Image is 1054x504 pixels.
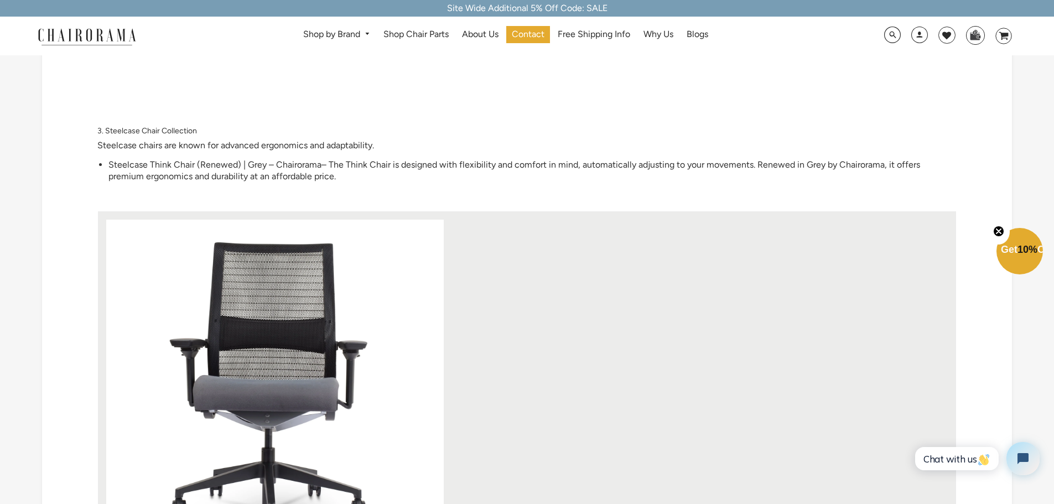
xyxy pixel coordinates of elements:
span: 10% [1017,244,1037,255]
img: chairorama [32,27,142,46]
span: Shop Chair Parts [383,29,449,40]
span: – The Think Chair is designed with flexibility and comfort in mind, automatically adjusting to yo... [108,159,920,181]
a: About Us [456,26,504,43]
a: Shop by Brand [298,26,376,43]
img: WhatsApp_Image_2024-07-12_at_16.23.01.webp [967,27,984,43]
span: Free Shipping Info [558,29,630,40]
a: Contact [506,26,550,43]
span: Get Off [1001,244,1052,255]
span: About Us [462,29,499,40]
iframe: Tidio Chat [903,433,1049,485]
span: 3. Steelcase Chair Collection [97,126,197,136]
span: Blogs [687,29,708,40]
button: Close teaser [988,219,1010,245]
span: Contact [512,29,544,40]
a: Blogs [681,26,714,43]
nav: DesktopNavigation [189,26,822,46]
a: Shop Chair Parts [378,26,454,43]
span: Steelcase chairs are known for advanced ergonomics and adaptability. [97,140,374,150]
span: Why Us [643,29,673,40]
a: Why Us [638,26,679,43]
a: Free Shipping Info [552,26,636,43]
span: Steelcase Think Chair (Renewed) | Grey – Chairorama [108,159,321,170]
div: Get10%OffClose teaser [996,229,1043,276]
